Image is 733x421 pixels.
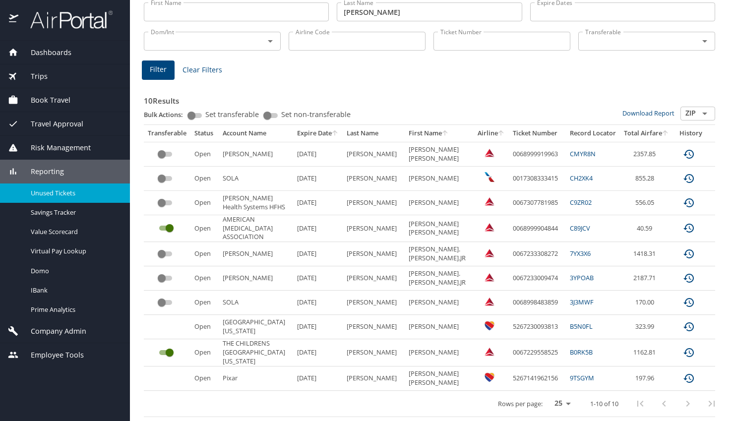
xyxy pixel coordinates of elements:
td: 0017308333415 [509,167,566,191]
th: Last Name [343,125,405,142]
a: Download Report [622,109,674,118]
img: American Airlines [485,172,494,182]
td: [DATE] [293,366,343,391]
td: 0068999904844 [509,215,566,242]
td: 5267141962156 [509,366,566,391]
img: icon-airportal.png [9,10,19,29]
td: [PERSON_NAME] [343,339,405,366]
td: 1418.31 [620,242,673,266]
button: expand row [713,272,725,284]
span: Travel Approval [18,119,83,129]
th: First Name [405,125,474,142]
td: THE CHILDRENS [GEOGRAPHIC_DATA][US_STATE] [219,339,293,366]
td: 323.99 [620,315,673,339]
a: B5N0FL [570,322,593,331]
td: [DATE] [293,291,343,315]
a: C89JCV [570,224,590,233]
span: Reporting [18,166,64,177]
td: [PERSON_NAME] [343,291,405,315]
td: [DATE] [293,142,343,166]
td: Open [190,242,219,266]
td: 40.59 [620,215,673,242]
td: [PERSON_NAME] [PERSON_NAME] [405,142,474,166]
a: 7YX3X6 [570,249,591,258]
img: airportal-logo.png [19,10,113,29]
td: 0068999919963 [509,142,566,166]
td: [PERSON_NAME] [343,366,405,391]
a: 9TSGYM [570,373,594,382]
th: Account Name [219,125,293,142]
td: [PERSON_NAME].[PERSON_NAME].JR [405,266,474,291]
td: 855.28 [620,167,673,191]
td: [PERSON_NAME] [343,215,405,242]
table: custom pagination table [144,125,733,417]
td: [DATE] [293,315,343,339]
p: 1-10 of 10 [590,401,618,407]
td: Open [190,339,219,366]
img: Delta Airlines [485,148,494,158]
td: [PERSON_NAME] Health Systems HFHS [219,191,293,215]
td: Open [190,215,219,242]
span: Dashboards [18,47,71,58]
td: [DATE] [293,215,343,242]
p: Bulk Actions: [144,110,191,119]
img: bnYnzlNK7txYEDdZKaGJhU0uy2pBZGKU3ewuEsf2fAAMA9p6PmltIngwAAAAASUVORK5CYII= [485,321,494,331]
a: CH2XK4 [570,174,593,182]
button: expand row [713,148,725,160]
td: [PERSON_NAME] [PERSON_NAME] [405,366,474,391]
span: Trips [18,71,48,82]
td: [PERSON_NAME] [343,142,405,166]
td: [PERSON_NAME] [405,291,474,315]
td: 1162.81 [620,339,673,366]
span: Employee Tools [18,350,84,361]
img: Delta Airlines [485,222,494,232]
td: 0068998483859 [509,291,566,315]
td: [PERSON_NAME] [PERSON_NAME] [405,215,474,242]
button: expand row [713,321,725,333]
button: expand row [713,372,725,384]
span: Virtual Pay Lookup [31,246,118,256]
button: sort [442,130,449,137]
td: 0067233308272 [509,242,566,266]
h3: 10 Results [144,89,715,107]
td: [PERSON_NAME] [219,266,293,291]
button: Open [698,34,712,48]
img: Delta Airlines [485,248,494,258]
a: C9ZR02 [570,198,592,207]
button: expand row [713,222,725,234]
img: Delta Airlines [485,196,494,206]
td: [PERSON_NAME] [405,191,474,215]
td: [PERSON_NAME] [343,242,405,266]
a: CMYR8N [570,149,596,158]
td: SOLA [219,167,293,191]
select: rows per page [547,396,574,411]
td: [DATE] [293,266,343,291]
span: Risk Management [18,142,91,153]
a: 3YPOAB [570,273,594,282]
span: Value Scorecard [31,227,118,237]
a: B0RK5B [570,348,593,357]
td: [PERSON_NAME] [343,266,405,291]
span: Book Travel [18,95,70,106]
th: Expire Date [293,125,343,142]
th: Status [190,125,219,142]
td: Open [190,315,219,339]
td: Open [190,191,219,215]
td: 0067307781985 [509,191,566,215]
span: Filter [150,63,167,76]
img: Delta Airlines [485,297,494,306]
td: 5267230093813 [509,315,566,339]
button: sort [498,130,505,137]
td: Open [190,142,219,166]
span: Set transferable [205,111,259,118]
td: [PERSON_NAME] [405,315,474,339]
td: [PERSON_NAME] [343,315,405,339]
td: [DATE] [293,167,343,191]
td: Open [190,167,219,191]
span: Domo [31,266,118,276]
td: [PERSON_NAME].[PERSON_NAME].JR [405,242,474,266]
td: [DATE] [293,191,343,215]
td: 2187.71 [620,266,673,291]
td: 0067233009474 [509,266,566,291]
td: [DATE] [293,242,343,266]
